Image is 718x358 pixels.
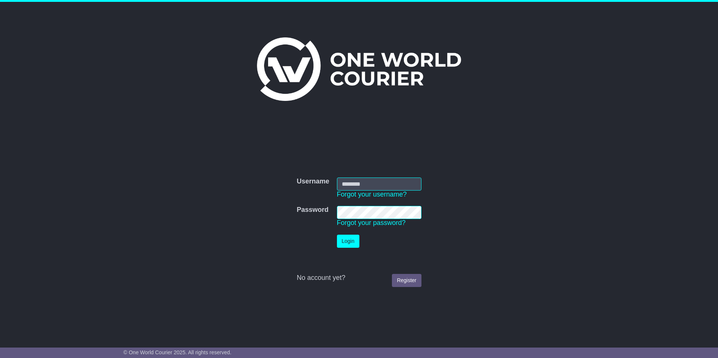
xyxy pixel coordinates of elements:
a: Register [392,274,421,287]
div: No account yet? [297,274,421,282]
img: One World [257,37,461,101]
a: Forgot your username? [337,191,407,198]
label: Password [297,206,328,214]
a: Forgot your password? [337,219,406,226]
button: Login [337,235,359,248]
label: Username [297,178,329,186]
span: © One World Courier 2025. All rights reserved. [123,349,231,355]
